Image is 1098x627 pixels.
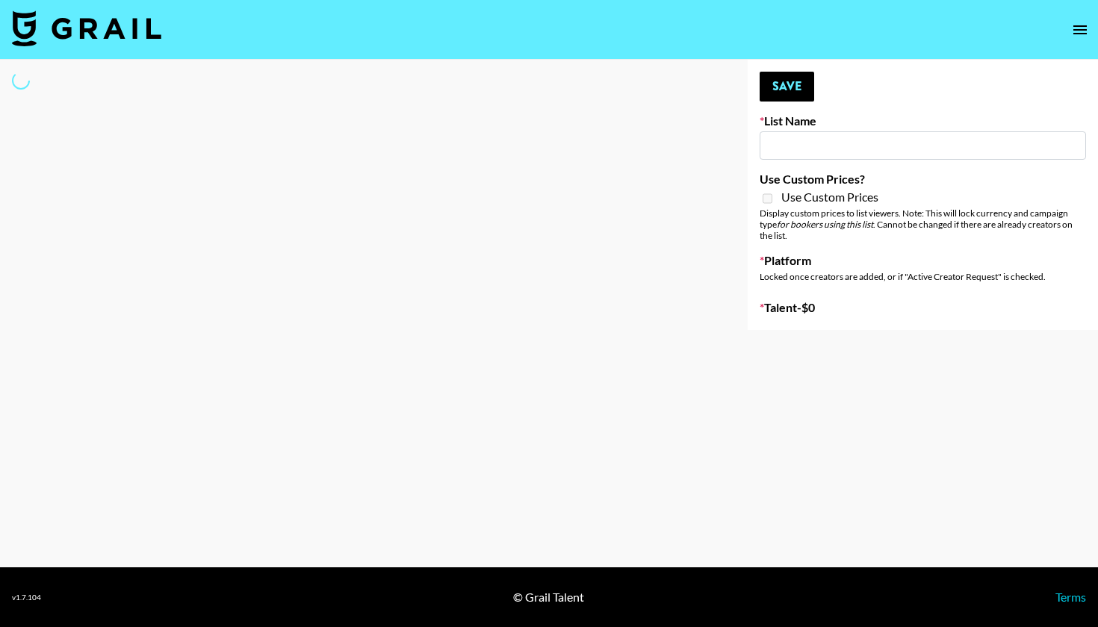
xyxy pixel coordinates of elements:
button: open drawer [1065,15,1095,45]
em: for bookers using this list [777,219,873,230]
div: Locked once creators are added, or if "Active Creator Request" is checked. [760,271,1086,282]
a: Terms [1055,590,1086,604]
button: Save [760,72,814,102]
div: © Grail Talent [513,590,584,605]
label: Talent - $ 0 [760,300,1086,315]
span: Use Custom Prices [781,190,878,205]
div: v 1.7.104 [12,593,41,602]
img: Grail Talent [12,10,161,46]
label: Platform [760,253,1086,268]
div: Display custom prices to list viewers. Note: This will lock currency and campaign type . Cannot b... [760,208,1086,241]
label: List Name [760,113,1086,128]
label: Use Custom Prices? [760,172,1086,187]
